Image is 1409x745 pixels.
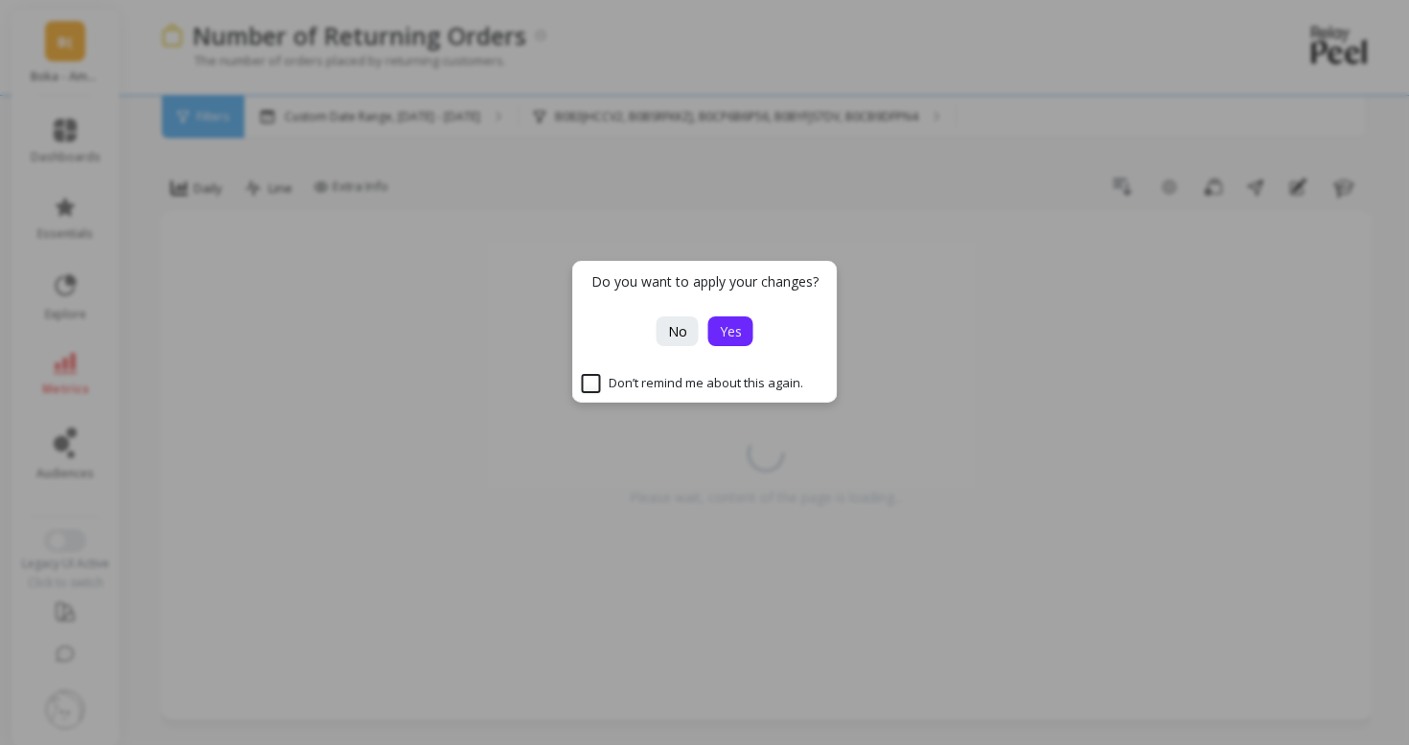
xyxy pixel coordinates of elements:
button: No [657,316,699,346]
span: Don’t remind me about this again. [582,374,803,393]
span: No [668,322,687,340]
span: Yes [720,322,742,340]
button: Yes [708,316,753,346]
p: Do you want to apply your changes? [591,272,819,291]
